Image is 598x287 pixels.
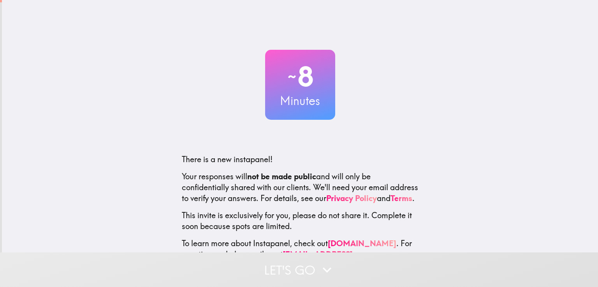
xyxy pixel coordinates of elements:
[265,61,335,93] h2: 8
[287,65,297,88] span: ~
[182,154,273,164] span: There is a new instapanel!
[326,193,377,203] a: Privacy Policy
[182,210,419,232] p: This invite is exclusively for you, please do not share it. Complete it soon because spots are li...
[247,171,316,181] b: not be made public
[328,238,396,248] a: [DOMAIN_NAME]
[390,193,412,203] a: Terms
[182,171,419,204] p: Your responses will and will only be confidentially shared with our clients. We'll need your emai...
[182,238,419,271] p: To learn more about Instapanel, check out . For questions or help, email us at .
[265,93,335,109] h3: Minutes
